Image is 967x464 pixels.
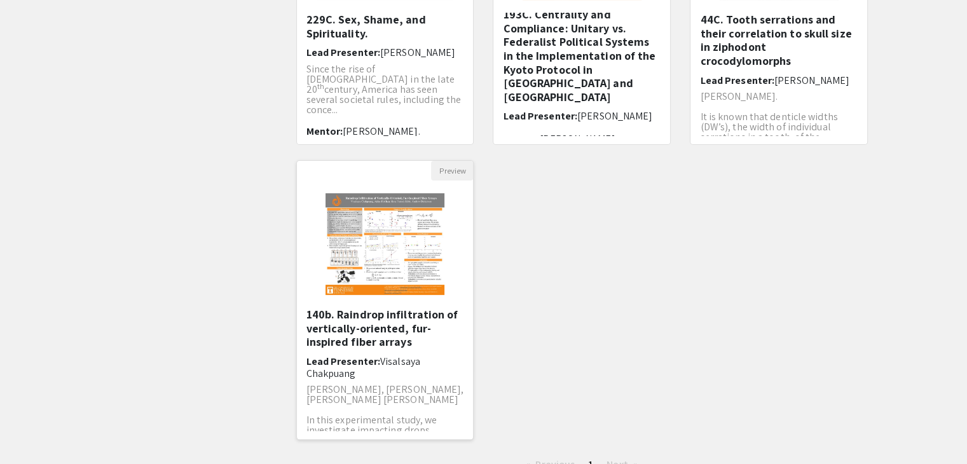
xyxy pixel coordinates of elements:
p: Since the rise of [DEMOGRAPHIC_DATA] in the late 20 century, America has seen several societal ru... [306,64,464,115]
button: Preview [431,161,473,181]
img: <p>140b. Raindrop infiltration of vertically-oriented, fur-inspired fiber arrays</p> [313,181,457,308]
p: It is known that denticle widths (DW’s), the width of individual serrations in a tooth, of the Ko... [700,112,858,153]
span: [PERSON_NAME] [774,74,849,87]
sup: th [317,81,324,91]
span: [PERSON_NAME]. [343,125,420,138]
span: [PERSON_NAME] [577,109,652,123]
span: Visalsaya Chakpuang [306,355,420,380]
span: Mentor: [306,125,343,138]
div: Open Presentation <p>140b. Raindrop infiltration of vertically-oriented, fur-inspired fiber array... [296,160,474,440]
p: In this experimental study, we investigate impacting drops ... [306,415,464,435]
span: [PERSON_NAME] [380,46,455,59]
span: [PERSON_NAME] [540,132,615,146]
h5: 229C. Sex, Shame, and Spirituality. [306,13,464,40]
h6: Lead Presenter: [700,74,858,86]
span: Mentor: [503,132,540,146]
h5: 44C. Tooth serrations and their correlation to skull size in ziphodont crocodylomorphs [700,13,858,67]
h6: Lead Presenter: [306,46,464,58]
p: [PERSON_NAME]. [700,92,858,102]
h5: 193C. Centrality and Compliance: Unitary vs. Federalist Political Systems in the Implementation o... [503,8,661,104]
iframe: Chat [10,407,54,454]
h6: Lead Presenter: [306,355,464,379]
h5: 140b. Raindrop infiltration of vertically-oriented, fur-inspired fiber arrays [306,308,464,349]
p: [PERSON_NAME], [PERSON_NAME], [PERSON_NAME] [PERSON_NAME] [306,385,464,405]
h6: Lead Presenter: [503,110,661,122]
